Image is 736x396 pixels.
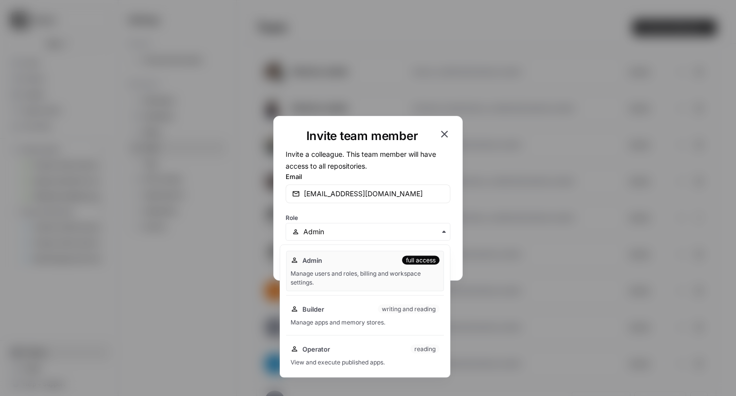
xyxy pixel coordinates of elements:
div: writing and reading [378,305,440,314]
div: reading [410,345,440,354]
div: Manage apps and memory stores. [291,318,440,327]
span: Operator [302,344,330,354]
span: Admin [302,255,322,265]
h1: Invite team member [286,128,439,144]
div: Manage users and roles, billing and workspace settings. [291,269,440,287]
input: email@company.com [304,189,444,199]
span: Invite a colleague. This team member will have access to all repositories. [286,150,436,170]
span: Role [286,214,298,221]
span: Builder [302,304,324,314]
div: full access [402,256,440,265]
div: View and execute published apps. [291,358,440,367]
input: Admin [303,227,444,237]
label: Email [286,172,450,181]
